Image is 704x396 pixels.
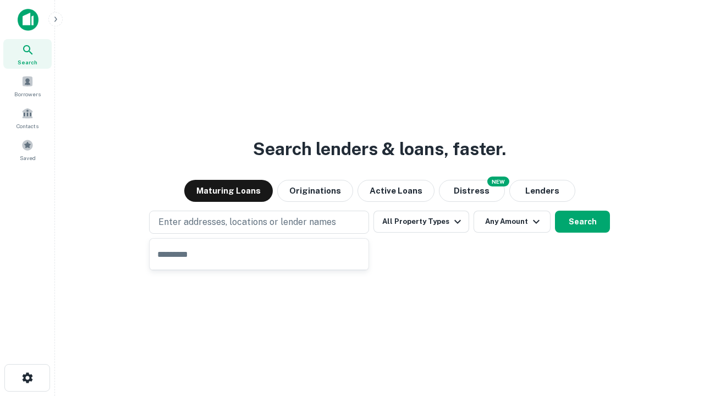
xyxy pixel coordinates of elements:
span: Borrowers [14,90,41,98]
button: Search [555,211,610,233]
h3: Search lenders & loans, faster. [253,136,506,162]
button: Lenders [509,180,575,202]
span: Search [18,58,37,67]
img: capitalize-icon.png [18,9,38,31]
button: Active Loans [358,180,435,202]
button: All Property Types [373,211,469,233]
button: Any Amount [474,211,551,233]
button: Maturing Loans [184,180,273,202]
span: Contacts [16,122,38,130]
button: Originations [277,180,353,202]
p: Enter addresses, locations or lender names [158,216,336,229]
a: Borrowers [3,71,52,101]
div: NEW [487,177,509,186]
button: Search distressed loans with lien and other non-mortgage details. [439,180,505,202]
a: Saved [3,135,52,164]
span: Saved [20,153,36,162]
button: Enter addresses, locations or lender names [149,211,369,234]
a: Search [3,39,52,69]
a: Contacts [3,103,52,133]
iframe: Chat Widget [649,308,704,361]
